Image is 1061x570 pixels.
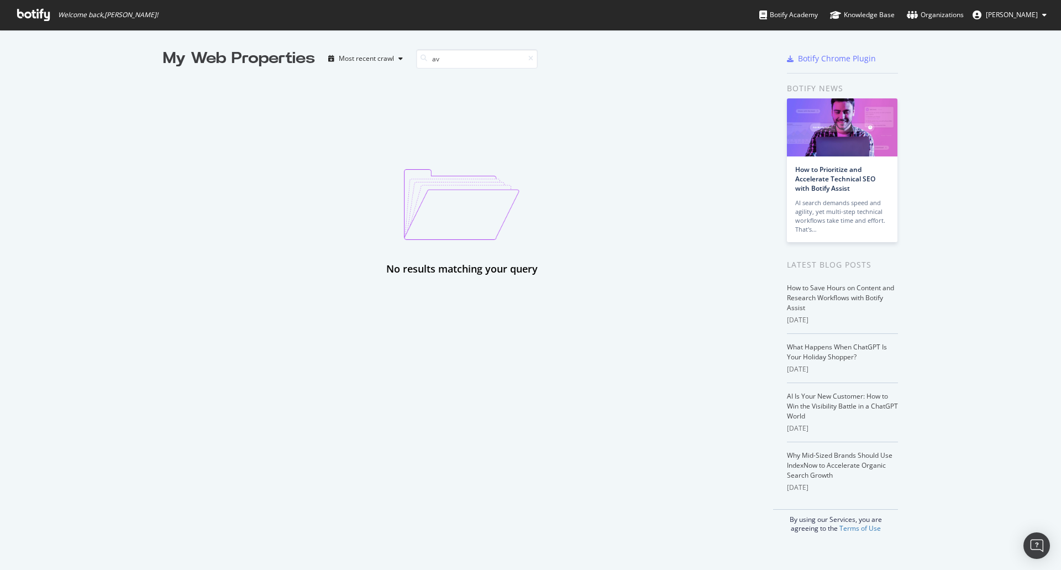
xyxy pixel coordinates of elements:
[787,259,898,271] div: Latest Blog Posts
[787,98,897,156] img: How to Prioritize and Accelerate Technical SEO with Botify Assist
[964,6,1055,24] button: [PERSON_NAME]
[787,451,892,480] a: Why Mid-Sized Brands Should Use IndexNow to Accelerate Organic Search Growth
[58,11,158,19] span: Welcome back, [PERSON_NAME] !
[795,198,889,234] div: AI search demands speed and agility, yet multi-step technical workflows take time and effort. Tha...
[787,364,898,374] div: [DATE]
[986,10,1038,19] span: Matthieu Feru
[339,55,394,62] div: Most recent crawl
[795,165,875,193] a: How to Prioritize and Accelerate Technical SEO with Botify Assist
[773,509,898,533] div: By using our Services, you are agreeing to the
[759,9,818,20] div: Botify Academy
[787,483,898,493] div: [DATE]
[787,423,898,433] div: [DATE]
[787,391,898,421] a: AI Is Your New Customer: How to Win the Visibility Battle in a ChatGPT World
[798,53,876,64] div: Botify Chrome Plugin
[787,283,894,312] a: How to Save Hours on Content and Research Workflows with Botify Assist
[1023,532,1050,559] div: Open Intercom Messenger
[787,315,898,325] div: [DATE]
[324,50,407,67] button: Most recent crawl
[787,82,898,95] div: Botify news
[830,9,895,20] div: Knowledge Base
[907,9,964,20] div: Organizations
[163,48,315,70] div: My Web Properties
[787,342,887,362] a: What Happens When ChatGPT Is Your Holiday Shopper?
[404,169,519,240] img: emptyProjectImage
[416,49,538,69] input: Search
[386,262,538,276] div: No results matching your query
[787,53,876,64] a: Botify Chrome Plugin
[839,524,881,533] a: Terms of Use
